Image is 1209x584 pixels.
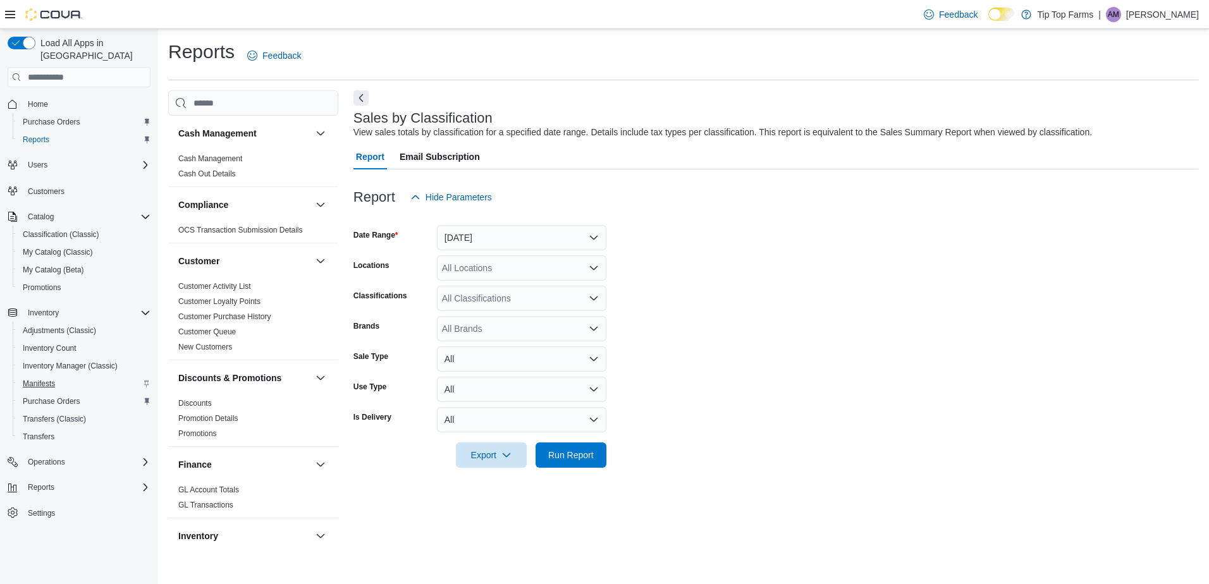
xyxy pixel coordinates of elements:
a: Customer Queue [178,327,236,336]
span: Settings [23,505,150,521]
span: Manifests [18,376,150,391]
a: Classification (Classic) [18,227,104,242]
button: Inventory [178,530,310,542]
button: Users [23,157,52,173]
a: Promotions [178,429,217,438]
span: Promotion Details [178,413,238,423]
a: Customer Loyalty Points [178,297,261,306]
button: Purchase Orders [13,113,156,131]
span: Run Report [548,449,594,461]
div: Discounts & Promotions [168,396,338,446]
span: Cash Out Details [178,169,236,179]
span: Home [23,96,150,112]
button: Reports [13,131,156,149]
span: Promotions [23,283,61,293]
div: View sales totals by classification for a specified date range. Details include tax types per cla... [353,126,1092,139]
button: Reports [23,480,59,495]
span: Purchase Orders [18,114,150,130]
a: Adjustments (Classic) [18,323,101,338]
span: Purchase Orders [23,396,80,406]
button: Discounts & Promotions [313,370,328,386]
button: Customers [3,181,156,200]
button: Operations [3,453,156,471]
span: Classification (Classic) [23,229,99,240]
span: Customers [28,186,64,197]
button: Promotions [13,279,156,296]
span: Export [463,442,519,468]
a: Cash Management [178,154,242,163]
a: Inventory Manager (Classic) [18,358,123,374]
button: My Catalog (Beta) [13,261,156,279]
button: Open list of options [589,263,599,273]
h3: Finance [178,458,212,471]
span: Customers [23,183,150,198]
span: Reports [23,480,150,495]
span: Inventory [23,305,150,320]
span: Catalog [23,209,150,224]
a: Customer Purchase History [178,312,271,321]
button: Catalog [3,208,156,226]
nav: Complex example [8,90,150,555]
span: Hide Parameters [426,191,492,204]
span: Users [23,157,150,173]
button: Home [3,95,156,113]
button: Customer [313,253,328,269]
span: OCS Transaction Submission Details [178,225,303,235]
span: Adjustments (Classic) [23,325,96,336]
span: Inventory Count [23,343,77,353]
h3: Customer [178,255,219,267]
a: My Catalog (Classic) [18,245,98,260]
button: Catalog [23,209,59,224]
button: Users [3,156,156,174]
label: Use Type [353,382,386,392]
span: Purchase Orders [23,117,80,127]
button: Inventory Count [13,339,156,357]
a: GL Account Totals [178,485,239,494]
button: Compliance [313,197,328,212]
button: All [437,407,606,432]
a: Customers [23,184,70,199]
span: New Customers [178,342,232,352]
span: Customer Queue [178,327,236,337]
h3: Inventory [178,530,218,542]
span: Transfers [23,432,54,442]
h1: Reports [168,39,235,64]
a: Promotion Details [178,414,238,423]
button: Next [353,90,369,106]
span: Promotions [178,429,217,439]
button: Purchase Orders [13,392,156,410]
span: Transfers (Classic) [23,414,86,424]
a: Inventory Count [18,341,82,356]
span: Purchase Orders [18,394,150,409]
button: Classification (Classic) [13,226,156,243]
button: All [437,346,606,372]
a: Purchase Orders [18,114,85,130]
label: Date Range [353,230,398,240]
p: [PERSON_NAME] [1126,7,1199,22]
span: My Catalog (Beta) [18,262,150,277]
button: Inventory [313,528,328,544]
span: Transfers [18,429,150,444]
button: Operations [23,454,70,470]
span: GL Account Totals [178,485,239,495]
a: Transfers (Classic) [18,411,91,427]
label: Sale Type [353,351,388,362]
img: Cova [25,8,82,21]
a: My Catalog (Beta) [18,262,89,277]
span: Users [28,160,47,170]
h3: Compliance [178,198,228,211]
span: AM [1108,7,1119,22]
button: Reports [3,478,156,496]
div: Cash Management [168,151,338,186]
span: Transfers (Classic) [18,411,150,427]
button: Discounts & Promotions [178,372,310,384]
div: Compliance [168,222,338,243]
label: Brands [353,321,379,331]
h3: Cash Management [178,127,257,140]
input: Dark Mode [988,8,1015,21]
span: Classification (Classic) [18,227,150,242]
a: New Customers [178,343,232,351]
label: Is Delivery [353,412,391,422]
span: Promotions [18,280,150,295]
